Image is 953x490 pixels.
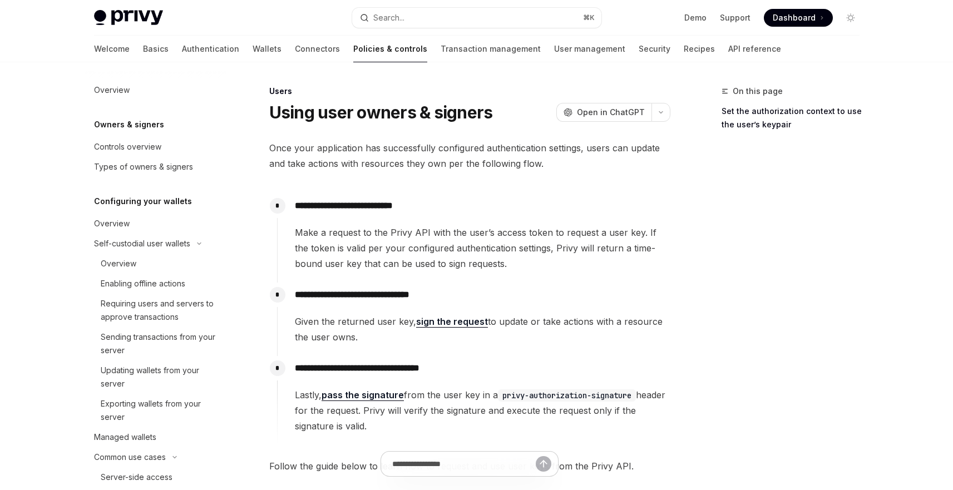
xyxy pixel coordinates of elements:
a: Support [720,12,750,23]
div: Common use cases [94,451,166,464]
a: Requiring users and servers to approve transactions [85,294,228,327]
button: Toggle dark mode [842,9,860,27]
a: Welcome [94,36,130,62]
div: Exporting wallets from your server [101,397,221,424]
a: Set the authorization context to use the user’s keypair [722,102,868,133]
a: Overview [85,80,228,100]
a: API reference [728,36,781,62]
button: Search...⌘K [352,8,601,28]
a: Authentication [182,36,239,62]
span: On this page [733,85,783,98]
a: Overview [85,214,228,234]
span: ⌘ K [583,13,595,22]
div: Self-custodial user wallets [94,237,190,250]
span: Open in ChatGPT [577,107,645,118]
a: Demo [684,12,707,23]
div: Overview [94,217,130,230]
div: Requiring users and servers to approve transactions [101,297,221,324]
img: light logo [94,10,163,26]
a: Connectors [295,36,340,62]
span: Make a request to the Privy API with the user’s access token to request a user key. If the token ... [295,225,670,271]
div: Search... [373,11,404,24]
a: Transaction management [441,36,541,62]
a: User management [554,36,625,62]
a: Server-side access [85,467,228,487]
h5: Owners & signers [94,118,164,131]
div: Overview [94,83,130,97]
div: Enabling offline actions [101,277,185,290]
a: Enabling offline actions [85,274,228,294]
div: Controls overview [94,140,161,154]
div: Server-side access [101,471,172,484]
div: Types of owners & signers [94,160,193,174]
span: Lastly, from the user key in a header for the request. Privy will verify the signature and execut... [295,387,670,434]
a: Managed wallets [85,427,228,447]
a: Basics [143,36,169,62]
div: Managed wallets [94,430,156,444]
div: Sending transactions from your server [101,330,221,357]
a: Policies & controls [353,36,427,62]
span: Given the returned user key, to update or take actions with a resource the user owns. [295,314,670,345]
a: Sending transactions from your server [85,327,228,360]
button: Send message [536,456,551,472]
a: Updating wallets from your server [85,360,228,394]
a: Overview [85,254,228,274]
a: pass the signature [322,389,404,401]
button: Open in ChatGPT [556,103,651,122]
a: Recipes [684,36,715,62]
h1: Using user owners & signers [269,102,493,122]
h5: Configuring your wallets [94,195,192,208]
div: Overview [101,257,136,270]
span: Dashboard [773,12,816,23]
a: Security [639,36,670,62]
a: Controls overview [85,137,228,157]
div: Updating wallets from your server [101,364,221,390]
a: Wallets [253,36,282,62]
div: Users [269,86,670,97]
span: Once your application has successfully configured authentication settings, users can update and t... [269,140,670,171]
a: Dashboard [764,9,833,27]
code: privy-authorization-signature [498,389,636,402]
a: sign the request [416,316,488,328]
a: Types of owners & signers [85,157,228,177]
a: Exporting wallets from your server [85,394,228,427]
